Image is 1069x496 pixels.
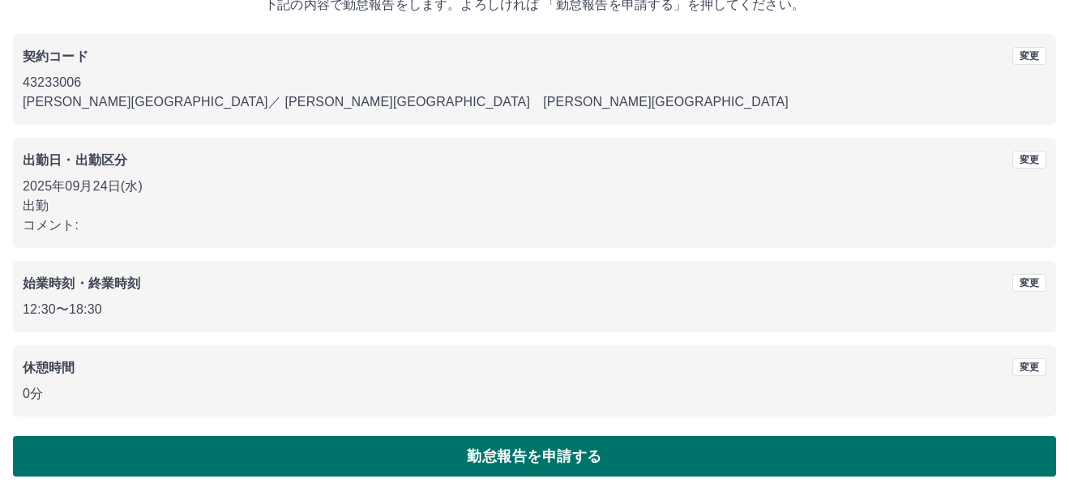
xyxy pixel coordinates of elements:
p: 12:30 〜 18:30 [23,300,1046,319]
b: 契約コード [23,49,88,63]
button: 変更 [1012,358,1046,376]
b: 始業時刻・終業時刻 [23,276,140,290]
button: 勤怠報告を申請する [13,436,1056,477]
button: 変更 [1012,274,1046,292]
b: 休憩時間 [23,361,75,374]
b: 出勤日・出勤区分 [23,153,127,167]
button: 変更 [1012,151,1046,169]
p: 2025年09月24日(水) [23,177,1046,196]
p: コメント: [23,216,1046,235]
p: [PERSON_NAME][GEOGRAPHIC_DATA] ／ [PERSON_NAME][GEOGRAPHIC_DATA] [PERSON_NAME][GEOGRAPHIC_DATA] [23,92,1046,112]
p: 出勤 [23,196,1046,216]
p: 0分 [23,384,1046,404]
button: 変更 [1012,47,1046,65]
p: 43233006 [23,73,1046,92]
